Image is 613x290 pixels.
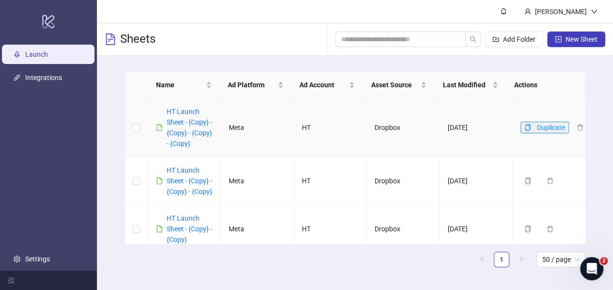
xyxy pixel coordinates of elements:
a: HT Launch Sheet - {Copy} - {Copy} [167,214,212,243]
span: file [156,226,163,232]
span: delete [547,226,553,232]
td: Meta [221,157,294,205]
td: [DATE] [440,205,512,253]
a: 1 [494,252,509,267]
span: copy [524,226,531,232]
td: Dropbox [367,98,440,157]
th: Ad Account [292,72,363,98]
span: Asset Source [371,80,419,90]
th: Name [148,72,220,98]
iframe: Intercom live chat [580,257,603,280]
span: Duplicate [537,124,565,131]
div: [PERSON_NAME] [531,6,591,17]
span: search [470,36,476,43]
a: Launch [25,50,48,58]
th: Asset Source [363,72,435,98]
td: Meta [221,98,294,157]
span: file [156,177,163,184]
th: Last Modified [435,72,506,98]
li: 1 [494,252,509,267]
span: Name [156,80,204,90]
span: user [524,8,531,15]
span: file [156,124,163,131]
span: Last Modified [442,80,490,90]
button: New Sheet [547,32,605,47]
div: Page Size [536,252,585,267]
h3: Sheets [120,32,156,47]
span: right [518,256,524,262]
span: bell [500,8,507,15]
span: 50 / page [542,252,580,267]
span: folder-add [492,36,499,43]
button: Duplicate [520,122,569,133]
span: copy [524,177,531,184]
span: left [479,256,485,262]
span: Add Folder [503,35,535,43]
span: delete [547,177,553,184]
td: HT [294,205,367,253]
th: Actions [506,72,578,98]
span: 2 [600,257,608,265]
a: Integrations [25,74,62,81]
li: Next Page [513,252,529,267]
button: left [474,252,490,267]
td: HT [294,98,367,157]
span: down [591,8,597,15]
td: Meta [221,205,294,253]
th: Ad Platform [220,72,292,98]
button: Add Folder [485,32,543,47]
td: Dropbox [367,157,440,205]
a: Settings [25,255,50,263]
td: Dropbox [367,205,440,253]
td: [DATE] [440,157,512,205]
span: Ad Account [299,80,347,90]
a: HT Launch Sheet - {Copy} - {Copy} - {Copy} - {Copy} [167,108,212,147]
span: New Sheet [566,35,597,43]
button: right [513,252,529,267]
td: [DATE] [440,98,512,157]
span: menu-fold [8,277,15,284]
li: Previous Page [474,252,490,267]
span: plus-square [555,36,562,43]
a: HT Launch Sheet - {Copy} - {Copy} - {Copy} [167,166,212,195]
span: copy [524,124,531,131]
td: HT [294,157,367,205]
span: delete [577,124,583,131]
span: file-text [105,33,116,45]
span: Ad Platform [228,80,276,90]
